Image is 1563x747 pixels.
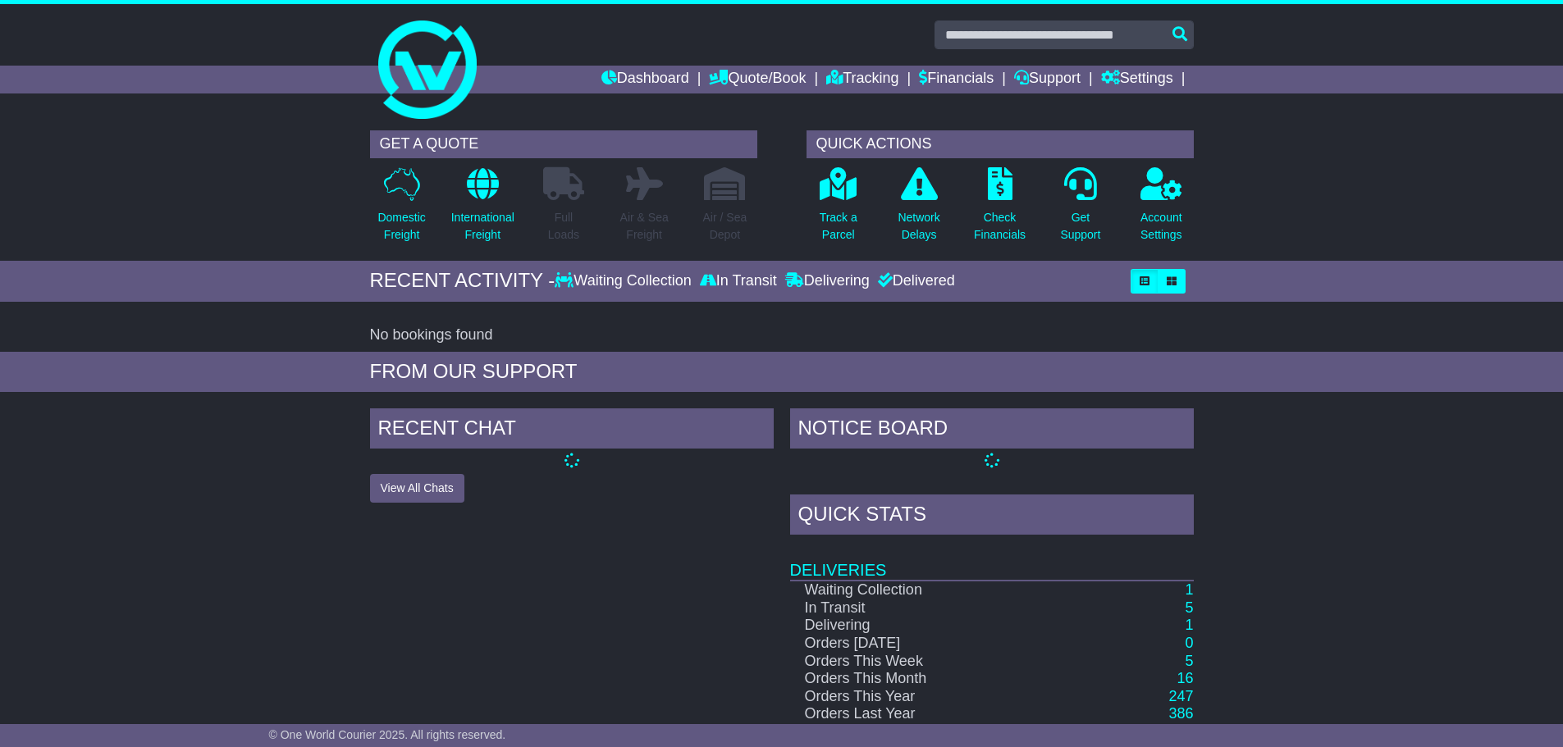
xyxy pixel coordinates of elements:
[601,66,689,93] a: Dashboard
[703,209,747,244] p: Air / Sea Depot
[1177,670,1193,686] a: 16
[1185,653,1193,669] a: 5
[973,166,1026,253] a: CheckFinancials
[450,166,515,253] a: InternationalFreight
[1140,166,1183,253] a: AccountSettings
[1185,617,1193,633] a: 1
[370,130,757,158] div: GET A QUOTE
[790,617,1035,635] td: Delivering
[807,130,1194,158] div: QUICK ACTIONS
[1140,209,1182,244] p: Account Settings
[696,272,781,290] div: In Transit
[370,326,1194,344] div: No bookings found
[874,272,955,290] div: Delivered
[370,474,464,503] button: View All Chats
[543,209,584,244] p: Full Loads
[269,728,506,741] span: © One World Courier 2025. All rights reserved.
[790,670,1035,688] td: Orders This Month
[1168,705,1193,722] a: 386
[370,269,555,293] div: RECENT ACTIVITY -
[790,539,1194,581] td: Deliveries
[781,272,874,290] div: Delivering
[377,209,425,244] p: Domestic Freight
[370,360,1194,384] div: FROM OUR SUPPORT
[1060,209,1100,244] p: Get Support
[974,209,1026,244] p: Check Financials
[790,635,1035,653] td: Orders [DATE]
[451,209,514,244] p: International Freight
[790,494,1194,539] div: Quick Stats
[1185,635,1193,651] a: 0
[1059,166,1101,253] a: GetSupport
[790,599,1035,617] td: In Transit
[1185,599,1193,616] a: 5
[790,688,1035,706] td: Orders This Year
[790,581,1035,599] td: Waiting Collection
[709,66,806,93] a: Quote/Book
[820,209,857,244] p: Track a Parcel
[1185,581,1193,598] a: 1
[1168,688,1193,704] a: 247
[377,166,426,253] a: DomesticFreight
[790,653,1035,671] td: Orders This Week
[790,408,1194,453] div: NOTICE BOARD
[1101,66,1173,93] a: Settings
[555,272,695,290] div: Waiting Collection
[826,66,898,93] a: Tracking
[370,408,774,453] div: RECENT CHAT
[620,209,669,244] p: Air & Sea Freight
[790,705,1035,723] td: Orders Last Year
[897,166,940,253] a: NetworkDelays
[919,66,994,93] a: Financials
[1014,66,1081,93] a: Support
[898,209,939,244] p: Network Delays
[819,166,858,253] a: Track aParcel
